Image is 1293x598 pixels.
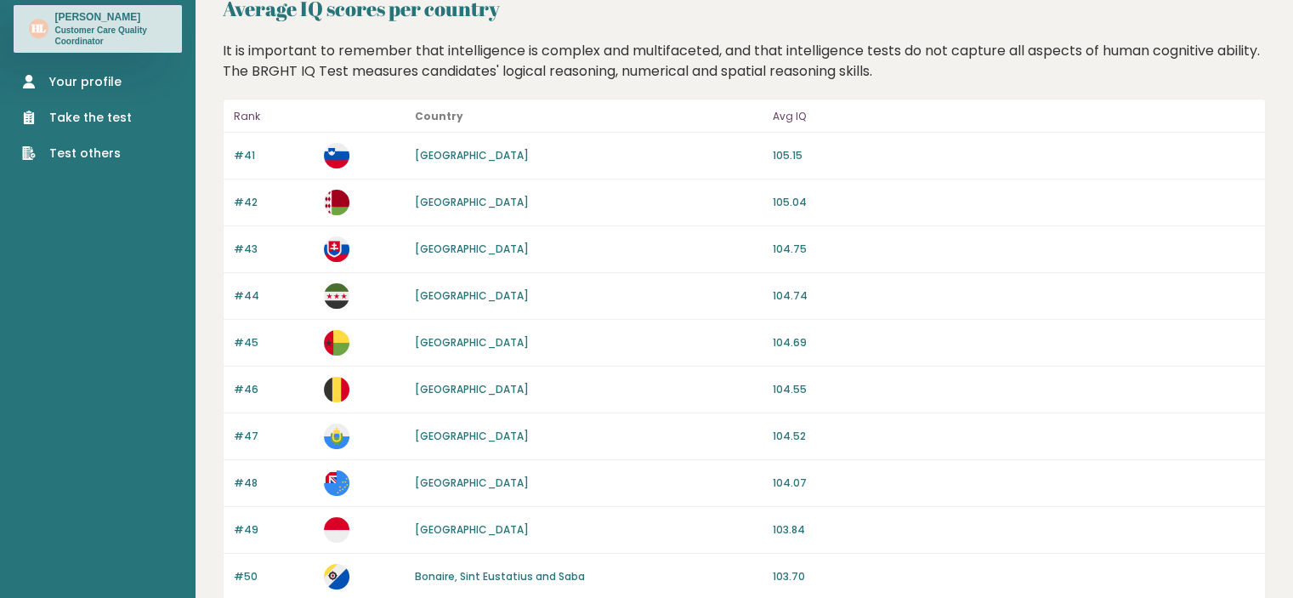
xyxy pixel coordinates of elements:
[773,195,1255,210] p: 105.04
[415,148,529,162] a: [GEOGRAPHIC_DATA]
[217,41,1273,82] div: It is important to remember that intelligence is complex and multifaceted, and that intelligence ...
[773,569,1255,584] p: 103.70
[773,476,1255,491] p: 104.07
[22,145,132,162] a: Test others
[324,424,349,449] img: sm.svg
[773,242,1255,257] p: 104.75
[31,21,47,37] text: HL
[234,382,314,397] p: #46
[234,195,314,210] p: #42
[234,569,314,584] p: #50
[773,522,1255,538] p: 103.84
[415,429,529,443] a: [GEOGRAPHIC_DATA]
[324,143,349,168] img: si.svg
[415,476,529,490] a: [GEOGRAPHIC_DATA]
[234,429,314,444] p: #47
[234,242,314,257] p: #43
[415,195,529,209] a: [GEOGRAPHIC_DATA]
[415,288,529,303] a: [GEOGRAPHIC_DATA]
[54,25,167,48] p: Customer Care Quality Coordinator
[234,335,314,350] p: #45
[324,330,349,356] img: gw.svg
[324,517,349,543] img: mc.svg
[773,148,1255,163] p: 105.15
[415,569,585,584] a: Bonaire, Sint Eustatius and Saba
[234,476,314,491] p: #48
[324,190,349,215] img: by.svg
[324,236,349,262] img: sk.svg
[324,377,349,402] img: be.svg
[22,109,132,127] a: Take the test
[234,148,314,163] p: #41
[324,283,349,309] img: sy.svg
[773,429,1255,444] p: 104.52
[234,522,314,538] p: #49
[773,288,1255,304] p: 104.74
[415,382,529,396] a: [GEOGRAPHIC_DATA]
[324,564,349,589] img: bq.svg
[415,242,529,256] a: [GEOGRAPHIC_DATA]
[54,10,167,24] h3: [PERSON_NAME]
[324,470,349,496] img: tv.svg
[234,288,314,304] p: #44
[773,335,1255,350] p: 104.69
[773,382,1255,397] p: 104.55
[773,106,1255,127] p: Avg IQ
[234,106,314,127] p: Rank
[415,335,529,350] a: [GEOGRAPHIC_DATA]
[22,73,132,91] a: Your profile
[415,109,463,123] b: Country
[415,522,529,537] a: [GEOGRAPHIC_DATA]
